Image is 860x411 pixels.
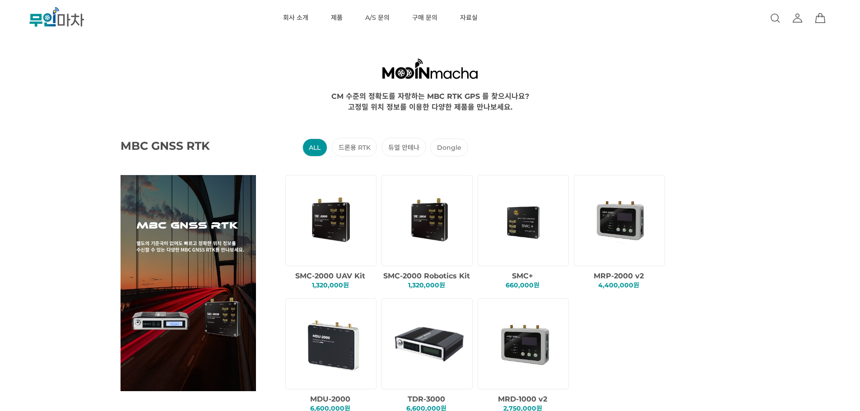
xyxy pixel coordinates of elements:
[310,395,350,403] span: MDU-2000
[332,138,377,157] li: 드론용 RTK
[498,395,547,403] span: MRD-1000 v2
[486,305,563,382] img: 74693795f3d35c287560ef585fd79621.png
[34,90,826,112] div: CM 수준의 정확도를 자랑하는 MBC RTK GPS 를 찾으시나요? 고정밀 위치 정보를 이용한 다양한 제품을 만나보세요.
[430,139,468,157] li: Dongle
[121,139,233,152] span: MBC GNSS RTK
[390,182,467,259] img: dd1389de6ba74b56ed1c86d804b0ca77.png
[506,281,539,289] span: 660,000원
[302,139,327,157] li: ALL
[381,138,426,157] li: 듀얼 안테나
[512,272,533,280] span: SMC+
[294,182,371,259] img: 1ee78b6ef8b89e123d6f4d8a617f2cc2.png
[383,272,470,280] span: SMC-2000 Robotics Kit
[408,395,445,403] span: TDR-3000
[294,305,371,382] img: 6483618fc6c74fd86d4df014c1d99106.png
[295,272,365,280] span: SMC-2000 UAV Kit
[486,182,563,259] img: f8268eb516eb82712c4b199d88f6799e.png
[390,305,467,382] img: 29e1ed50bec2d2c3d08ab21b2fffb945.png
[312,281,349,289] span: 1,320,000원
[121,175,256,391] img: main_GNSS_RTK.png
[582,182,660,259] img: 9b9ab8696318a90dfe4e969267b5ed87.png
[408,281,445,289] span: 1,320,000원
[594,272,644,280] span: MRP-2000 v2
[598,281,639,289] span: 4,400,000원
